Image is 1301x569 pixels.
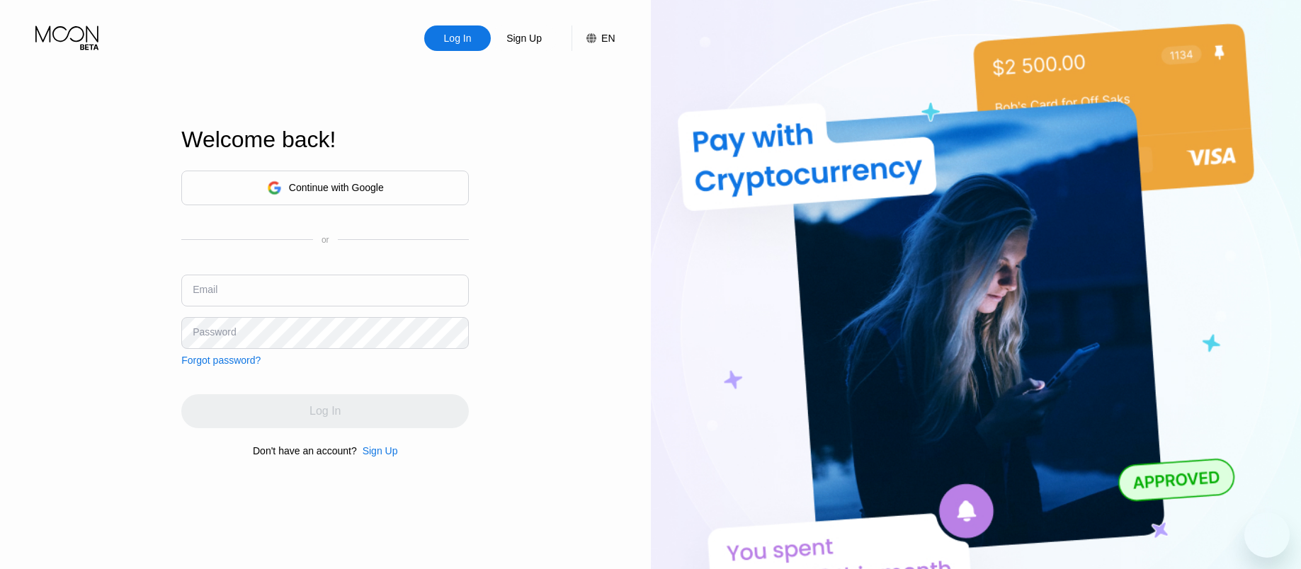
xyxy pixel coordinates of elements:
[289,182,384,193] div: Continue with Google
[181,355,261,366] div: Forgot password?
[253,445,357,456] div: Don't have an account?
[193,284,217,295] div: Email
[1244,512,1290,558] iframe: Button to launch messaging window
[363,445,398,456] div: Sign Up
[601,33,615,44] div: EN
[181,127,469,153] div: Welcome back!
[193,326,236,338] div: Password
[491,25,557,51] div: Sign Up
[181,171,469,205] div: Continue with Google
[424,25,491,51] div: Log In
[505,31,543,45] div: Sign Up
[443,31,473,45] div: Log In
[322,235,329,245] div: or
[357,445,398,456] div: Sign Up
[572,25,615,51] div: EN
